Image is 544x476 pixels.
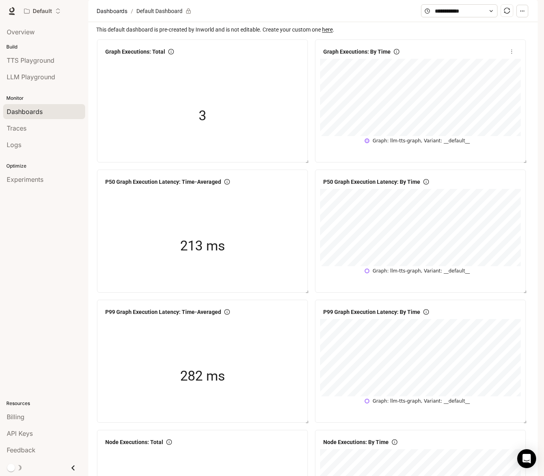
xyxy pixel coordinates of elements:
article: Default Dashboard [135,4,184,19]
span: P99 Graph Execution Latency: Time-Averaged [105,308,221,316]
span: Node Executions: By Time [323,438,389,446]
span: info-circle [224,309,230,315]
span: info-circle [168,49,174,54]
div: Open Intercom Messenger [517,449,536,468]
div: Graph: llm-tts-graph, Variant: __default__ [373,137,470,144]
span: sync [504,7,510,14]
span: P50 Graph Execution Latency: By Time [323,177,420,186]
span: info-circle [224,179,230,185]
button: Dashboards [95,6,129,16]
span: 213 ms [180,235,225,256]
span: Node Executions: Total [105,438,163,446]
span: Dashboards [97,6,127,16]
span: info-circle [423,179,429,185]
p: Default [33,8,52,15]
span: P50 Graph Execution Latency: Time-Averaged [105,177,221,186]
span: Graph Executions: By Time [323,47,391,56]
span: 3 [199,105,206,126]
div: Graph: llm-tts-graph, Variant: __default__ [373,267,470,274]
span: info-circle [166,439,172,445]
span: info-circle [423,309,429,315]
span: / [131,7,133,15]
span: info-circle [392,439,397,445]
span: more [506,46,518,58]
span: This default dashboard is pre-created by Inworld and is not editable. Create your custom one . [96,25,531,34]
div: Graph: llm-tts-graph, Variant: __default__ [373,398,470,405]
span: 282 ms [180,365,225,386]
button: Open workspace menu [20,3,64,19]
span: Graph Executions: Total [105,47,165,56]
span: P99 Graph Execution Latency: By Time [323,308,420,316]
a: here [322,26,333,33]
span: info-circle [394,49,399,54]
